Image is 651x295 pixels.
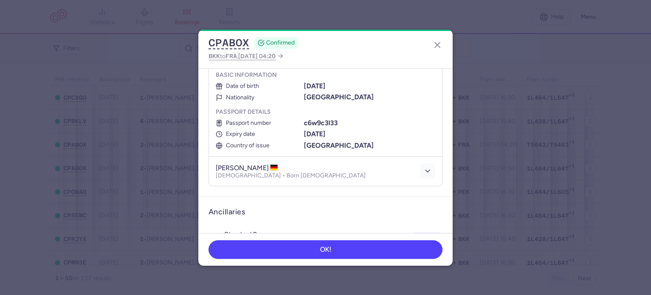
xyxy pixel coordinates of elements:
b: [DATE] [304,130,325,138]
h5: Basic information [216,71,435,79]
button: CPABOX [209,37,249,49]
span: to , [209,51,275,62]
p: [DEMOGRAPHIC_DATA] • Born [DEMOGRAPHIC_DATA] [216,172,366,179]
div: Expiry date [216,131,302,138]
a: BKKtoFRA,[DATE] 04:20 [209,51,284,62]
span: BKK [209,53,220,59]
div: Nationality [216,94,302,101]
b: [GEOGRAPHIC_DATA] [304,93,374,101]
b: [DATE] [304,82,325,90]
h3: Ancillaries [209,207,442,217]
b: [GEOGRAPHIC_DATA] [304,141,374,149]
span: OK! [320,246,331,253]
h5: Passport details [216,108,435,116]
h4: [PERSON_NAME] [216,164,278,172]
span: [DATE] 04:20 [238,53,275,60]
h4: Checked baggage [224,230,279,239]
div: Date of birth [216,83,302,90]
div: Country of issue [216,142,302,149]
span: CONFIRMED [266,39,295,47]
span: FRA [225,53,237,59]
div: Passport number [216,120,302,126]
b: c6w9c3l33 [304,119,338,127]
button: OK! [209,240,442,259]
